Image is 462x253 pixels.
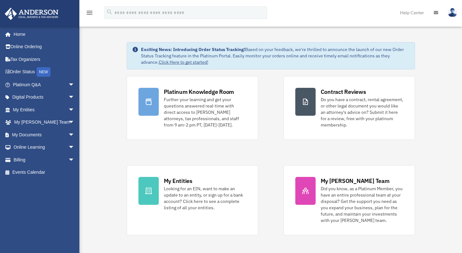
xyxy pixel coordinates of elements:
a: Tax Organizers [4,53,84,66]
div: My Entities [164,177,192,185]
a: Home [4,28,81,41]
img: User Pic [448,8,457,17]
a: Events Calendar [4,166,84,179]
span: arrow_drop_down [68,153,81,166]
a: My Entitiesarrow_drop_down [4,103,84,116]
a: Platinum Knowledge Room Further your learning and get your questions answered real-time with dire... [127,76,258,140]
a: menu [86,11,93,16]
div: Contract Reviews [321,88,366,96]
i: search [106,9,113,16]
div: Further your learning and get your questions answered real-time with direct access to [PERSON_NAM... [164,96,246,128]
strong: Exciting News: Introducing Order Status Tracking! [141,47,245,52]
span: arrow_drop_down [68,78,81,91]
span: arrow_drop_down [68,103,81,116]
span: arrow_drop_down [68,128,81,141]
a: Order StatusNEW [4,66,84,79]
span: arrow_drop_down [68,116,81,129]
div: Platinum Knowledge Room [164,88,234,96]
a: My Documentsarrow_drop_down [4,128,84,141]
div: Did you know, as a Platinum Member, you have an entire professional team at your disposal? Get th... [321,185,403,224]
a: Online Learningarrow_drop_down [4,141,84,154]
span: arrow_drop_down [68,91,81,104]
div: Do you have a contract, rental agreement, or other legal document you would like an attorney's ad... [321,96,403,128]
i: menu [86,9,93,16]
a: Contract Reviews Do you have a contract, rental agreement, or other legal document you would like... [284,76,415,140]
div: Based on your feedback, we're thrilled to announce the launch of our new Order Status Tracking fe... [141,46,410,65]
div: Looking for an EIN, want to make an update to an entity, or sign up for a bank account? Click her... [164,185,246,211]
a: Click Here to get started! [159,59,208,65]
a: My Entities Looking for an EIN, want to make an update to an entity, or sign up for a bank accoun... [127,165,258,235]
a: My [PERSON_NAME] Teamarrow_drop_down [4,116,84,129]
a: Billingarrow_drop_down [4,153,84,166]
a: My [PERSON_NAME] Team Did you know, as a Platinum Member, you have an entire professional team at... [284,165,415,235]
span: arrow_drop_down [68,141,81,154]
a: Online Ordering [4,41,84,53]
div: NEW [37,67,50,77]
div: My [PERSON_NAME] Team [321,177,390,185]
a: Digital Productsarrow_drop_down [4,91,84,104]
img: Anderson Advisors Platinum Portal [3,8,60,20]
a: Platinum Q&Aarrow_drop_down [4,78,84,91]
